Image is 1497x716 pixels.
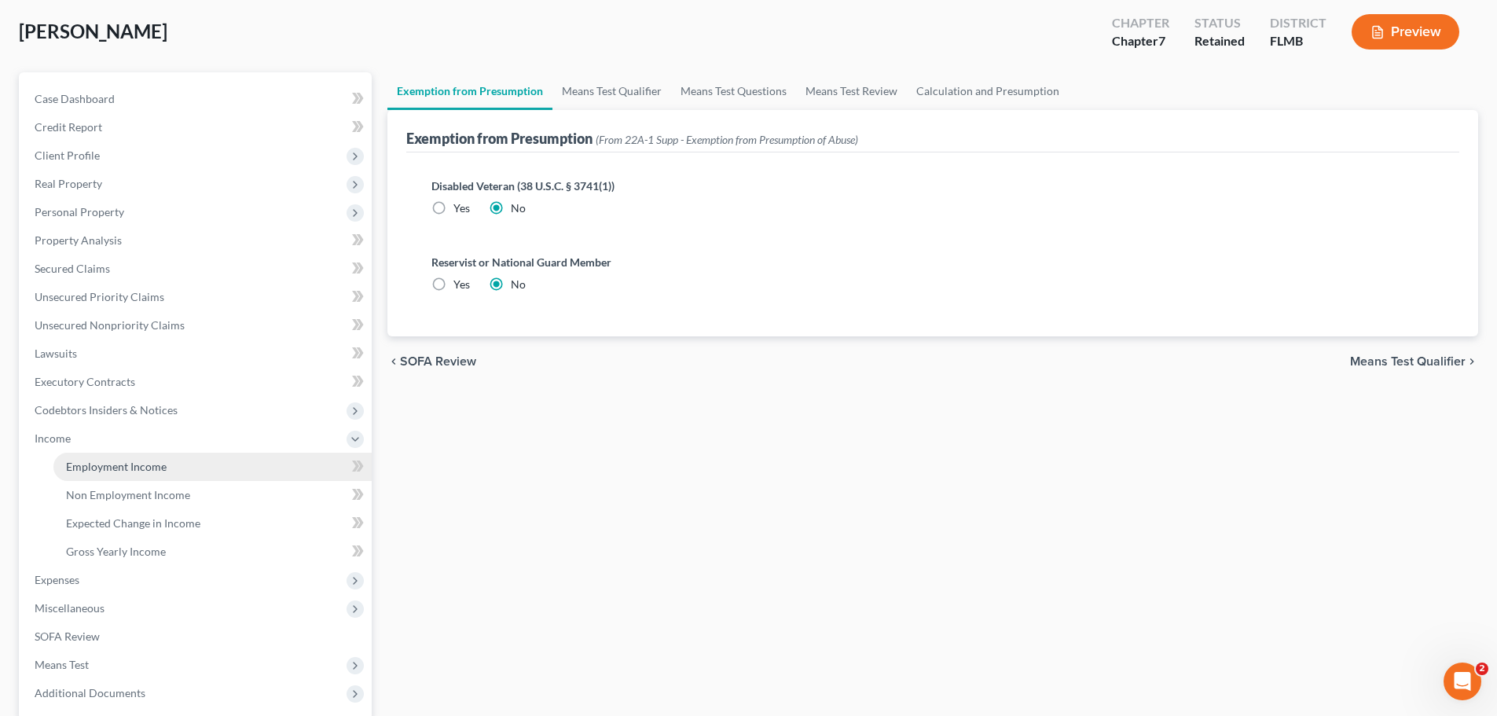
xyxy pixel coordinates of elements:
span: [PERSON_NAME] [19,20,167,42]
span: Unsecured Priority Claims [35,290,164,303]
a: Expected Change in Income [53,509,372,538]
span: Income [35,431,71,445]
span: Secured Claims [35,262,110,275]
button: Means Test Qualifier chevron_right [1350,355,1478,368]
span: Expected Change in Income [66,516,200,530]
span: SOFA Review [35,630,100,643]
span: Credit Report [35,120,102,134]
label: Disabled Veteran (38 U.S.C. § 3741(1)) [431,178,1434,194]
button: chevron_left SOFA Review [387,355,476,368]
i: chevron_right [1466,355,1478,368]
label: Reservist or National Guard Member [431,254,1434,270]
a: Case Dashboard [22,85,372,113]
iframe: Intercom live chat [1444,663,1481,700]
span: Client Profile [35,149,100,162]
a: Employment Income [53,453,372,481]
span: (From 22A-1 Supp - Exemption from Presumption of Abuse) [596,133,858,146]
a: SOFA Review [22,622,372,651]
span: Unsecured Nonpriority Claims [35,318,185,332]
span: Personal Property [35,205,124,218]
a: Lawsuits [22,340,372,368]
span: Yes [453,201,470,215]
span: SOFA Review [400,355,476,368]
span: Real Property [35,177,102,190]
button: Preview [1352,14,1459,50]
span: Means Test Qualifier [1350,355,1466,368]
a: Means Test Qualifier [552,72,671,110]
div: Chapter [1112,32,1169,50]
span: Non Employment Income [66,488,190,501]
span: 7 [1158,33,1165,48]
div: Chapter [1112,14,1169,32]
i: chevron_left [387,355,400,368]
span: Lawsuits [35,347,77,360]
a: Property Analysis [22,226,372,255]
span: Yes [453,277,470,291]
div: Status [1194,14,1245,32]
span: No [511,277,526,291]
div: FLMB [1270,32,1326,50]
span: Expenses [35,573,79,586]
span: 2 [1476,663,1488,675]
span: Property Analysis [35,233,122,247]
a: Unsecured Priority Claims [22,283,372,311]
a: Means Test Review [796,72,907,110]
a: Secured Claims [22,255,372,283]
span: Employment Income [66,460,167,473]
span: Case Dashboard [35,92,115,105]
a: Means Test Questions [671,72,796,110]
a: Gross Yearly Income [53,538,372,566]
a: Credit Report [22,113,372,141]
span: Miscellaneous [35,601,105,615]
a: Calculation and Presumption [907,72,1069,110]
span: Executory Contracts [35,375,135,388]
div: Exemption from Presumption [406,129,858,148]
span: Means Test [35,658,89,671]
div: Retained [1194,32,1245,50]
span: Additional Documents [35,686,145,699]
a: Non Employment Income [53,481,372,509]
div: District [1270,14,1326,32]
a: Exemption from Presumption [387,72,552,110]
span: Codebtors Insiders & Notices [35,403,178,417]
span: Gross Yearly Income [66,545,166,558]
a: Unsecured Nonpriority Claims [22,311,372,340]
span: No [511,201,526,215]
a: Executory Contracts [22,368,372,396]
